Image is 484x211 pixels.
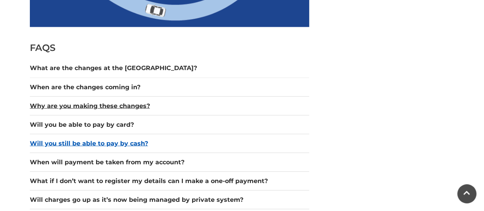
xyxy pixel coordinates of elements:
[30,82,309,92] button: When are the changes coming in?
[30,120,309,129] button: Will you be able to pay by card?
[30,64,309,73] button: What are the changes at the [GEOGRAPHIC_DATA]?
[30,195,309,204] button: Will charges go up as it’s now being managed by private system?
[30,101,309,110] button: Why are you making these changes?
[30,157,309,167] button: When will payment be taken from my account?
[30,176,309,185] button: What if I don’t want to register my details can I make a one-off payment?
[30,42,56,53] span: FAQS
[30,139,309,148] button: Will you still be able to pay by cash?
